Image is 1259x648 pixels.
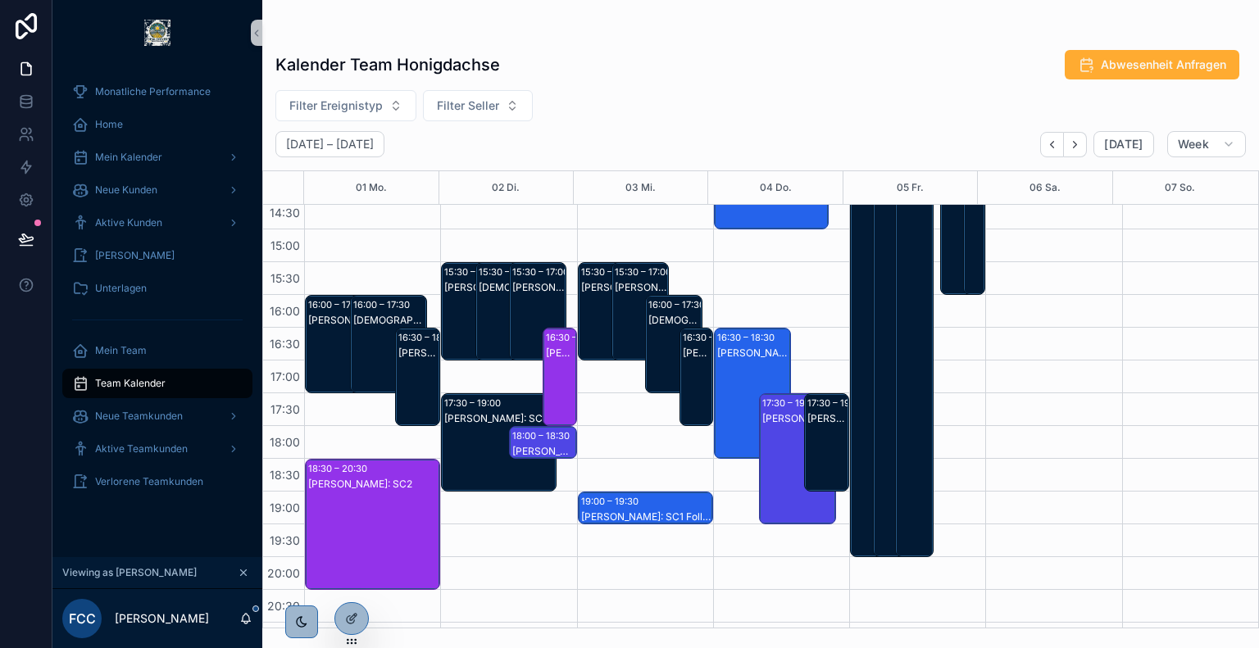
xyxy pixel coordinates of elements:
div: 16:00 – 17:30 [648,297,709,313]
span: Abwesenheit Anfragen [1101,57,1226,73]
button: Select Button [423,90,533,121]
div: [PERSON_NAME]: SC2 [308,478,439,491]
div: 15:30 – 17:00 [444,264,505,280]
span: Team Kalender [95,377,166,390]
button: Select Button [275,90,416,121]
div: 15:30 – 17:00[PERSON_NAME]: SC1 [442,263,498,360]
div: [PERSON_NAME]: SC1 [444,281,497,294]
span: 15:00 [266,238,304,252]
button: [DATE] [1093,131,1153,157]
div: 07 So. [1165,171,1195,204]
div: 17:30 – 19:00 [807,395,868,411]
button: 05 Fr. [897,171,924,204]
a: Neue Teamkunden [62,401,252,431]
div: 16:00 – 17:30[DEMOGRAPHIC_DATA][PERSON_NAME]: SC1 [646,296,702,392]
div: [PERSON_NAME]: SC1 [444,412,554,425]
h2: [DATE] – [DATE] [286,136,374,152]
span: 17:30 [266,402,304,416]
div: [PERSON_NAME]: SC1 Follow Up [546,347,575,360]
div: 16:00 – 17:30 [308,297,369,313]
span: 16:30 [266,337,304,351]
span: 19:00 [266,501,304,514]
div: [PERSON_NAME]: SC1 Follow Up [581,510,711,523]
div: 16:30 – 18:30[PERSON_NAME]: SC2 [715,329,790,458]
button: 01 Mo. [356,171,387,204]
button: 06 Sa. [1029,171,1061,204]
h1: Kalender Team Honigdachse [275,53,500,76]
div: 16:30 – 18:30 [717,329,779,346]
div: 17:30 – 19:30 [762,395,823,411]
div: 15:30 – 17:00[PERSON_NAME]: SC1 [510,263,566,360]
a: Aktive Kunden [62,208,252,238]
div: 15:30 – 17:00[PERSON_NAME]: SC1 [612,263,668,360]
div: 16:30 – 18:00 [398,329,460,346]
div: [DEMOGRAPHIC_DATA][PERSON_NAME]: SC1 [353,314,425,327]
button: Abwesenheit Anfragen [1065,50,1239,79]
div: [PERSON_NAME]: SC1 [615,281,667,294]
a: Monatliche Performance [62,77,252,106]
div: 16:00 – 17:30[PERSON_NAME]: SC1 [306,296,381,392]
div: scrollable content [52,66,262,518]
div: [PERSON_NAME]: SC2 [717,347,789,360]
a: Team Kalender [62,369,252,398]
div: 15:30 – 17:00 [615,264,675,280]
div: 17:30 – 19:30[PERSON_NAME]: SC2 [760,394,835,523]
a: Aktive Teamkunden [62,434,252,464]
div: [PERSON_NAME]: SC1 [512,281,565,294]
span: 14:30 [266,206,304,220]
button: 04 Do. [760,171,792,204]
img: App logo [144,20,170,46]
div: 16:30 – 18:00 [683,329,744,346]
div: 18:00 – 18:30[PERSON_NAME]: SC1 Follow Up [510,427,576,458]
div: 15:30 – 17:00 [581,264,642,280]
span: Mein Team [95,344,147,357]
p: [PERSON_NAME] [115,610,209,627]
div: 16:30 – 18:00[PERSON_NAME]: SC1 [680,329,712,425]
div: 15:30 – 17:00[DEMOGRAPHIC_DATA][PERSON_NAME]: SC1 [476,263,532,360]
div: 17:30 – 19:00 [444,395,505,411]
span: FCC [69,609,96,628]
a: Verlorene Teamkunden [62,467,252,496]
span: 15:30 [266,271,304,285]
div: 16:30 – 18:00[PERSON_NAME]: SC1 [396,329,439,425]
span: [DATE] [1104,137,1143,152]
div: 16:00 – 17:30[DEMOGRAPHIC_DATA][PERSON_NAME]: SC1 [351,296,426,392]
button: Next [1064,132,1087,157]
div: 15:30 – 17:00 [479,264,539,280]
span: Mein Kalender [95,151,162,164]
span: Aktive Teamkunden [95,442,188,455]
div: [PERSON_NAME]: SC1 [807,412,848,425]
div: [PERSON_NAME]: SC1 [581,281,634,294]
span: Unterlagen [95,282,147,295]
a: Mein Kalender [62,143,252,172]
div: [PERSON_NAME]: SC2 [762,412,834,425]
span: Aktive Kunden [95,216,162,229]
span: Filter Seller [437,97,499,114]
div: [PERSON_NAME]: SC1 [683,347,711,360]
span: 19:30 [266,533,304,547]
span: Neue Kunden [95,184,157,197]
span: Neue Teamkunden [95,410,183,423]
div: 17:30 – 19:00[PERSON_NAME]: SC1 [805,394,848,491]
span: [PERSON_NAME] [95,249,175,262]
div: 18:30 – 20:30[PERSON_NAME]: SC2 [306,460,439,589]
div: [PERSON_NAME]: SC1 Follow Up [512,445,575,458]
span: 16:00 [266,304,304,318]
span: 20:00 [263,566,304,580]
a: Mein Team [62,336,252,365]
div: 18:30 – 20:30 [308,460,371,477]
span: Week [1178,137,1209,152]
span: 18:00 [266,435,304,449]
span: 17:00 [266,369,304,383]
a: [PERSON_NAME] [62,241,252,270]
div: [PERSON_NAME]: SC1 [398,347,439,360]
span: Monatliche Performance [95,85,211,98]
div: 17:30 – 19:00[PERSON_NAME]: SC1 [442,394,555,491]
a: Unterlagen [62,274,252,303]
div: [DEMOGRAPHIC_DATA][PERSON_NAME]: SC1 [648,314,701,327]
span: 20:30 [263,599,304,613]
